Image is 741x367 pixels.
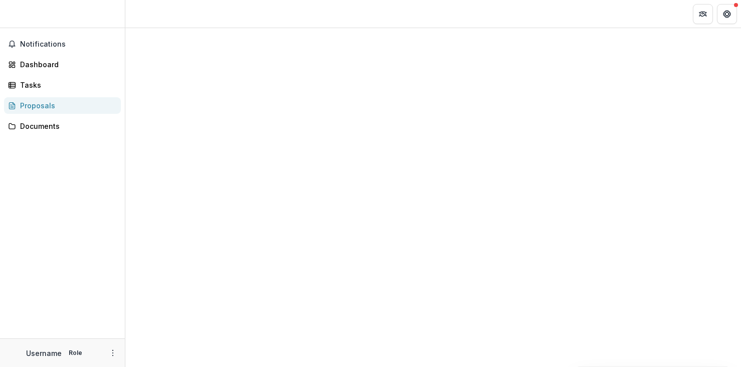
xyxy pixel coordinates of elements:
a: Dashboard [4,56,121,73]
a: Proposals [4,97,121,114]
button: Get Help [717,4,737,24]
button: Partners [693,4,713,24]
button: More [107,347,119,359]
a: Tasks [4,77,121,93]
button: Notifications [4,36,121,52]
div: Proposals [20,100,113,111]
div: Documents [20,121,113,131]
a: Documents [4,118,121,134]
span: Notifications [20,40,117,49]
p: Username [26,348,62,358]
div: Dashboard [20,59,113,70]
p: Role [66,348,85,357]
div: Tasks [20,80,113,90]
